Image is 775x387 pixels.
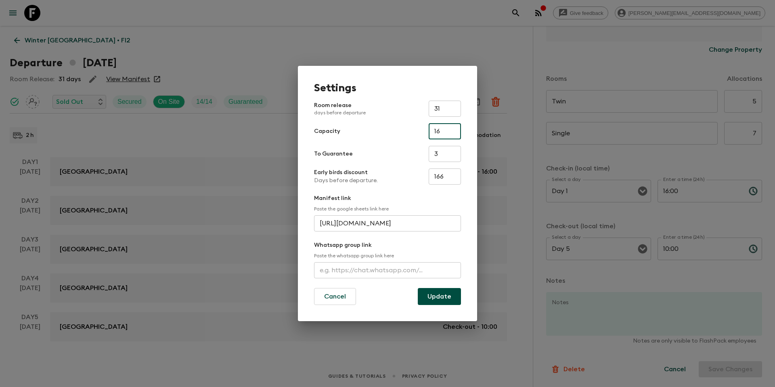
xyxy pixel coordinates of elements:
p: Capacity [314,127,340,135]
button: Update [418,288,461,305]
button: Cancel [314,288,356,305]
p: Manifest link [314,194,461,202]
p: Early birds discount [314,168,378,177]
p: To Guarantee [314,150,353,158]
input: e.g. 30 [429,101,461,117]
input: e.g. 180 [429,168,461,185]
input: e.g. https://docs.google.com/spreadsheets/d/1P7Zz9v8J0vXy1Q/edit#gid=0 [314,215,461,231]
p: Days before departure. [314,177,378,185]
p: Whatsapp group link [314,241,461,249]
input: e.g. https://chat.whatsapp.com/... [314,262,461,278]
input: e.g. 4 [429,146,461,162]
p: days before departure [314,109,366,116]
p: Room release [314,101,366,116]
h1: Settings [314,82,461,94]
input: e.g. 14 [429,123,461,139]
p: Paste the whatsapp group link here [314,252,461,259]
p: Paste the google sheets link here [314,206,461,212]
